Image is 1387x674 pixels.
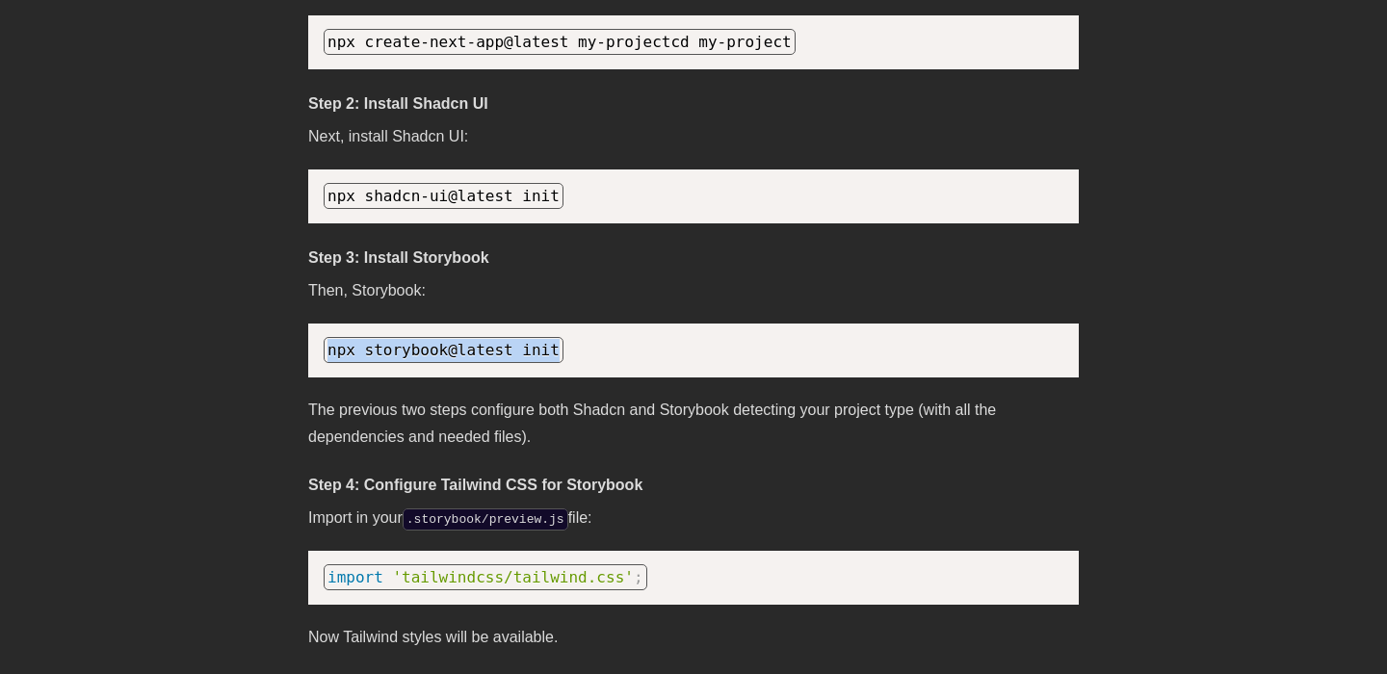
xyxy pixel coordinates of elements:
[324,29,796,55] code: cd my-project
[308,474,1079,497] h4: Step 4: Configure Tailwind CSS for Storybook
[308,92,1079,116] h4: Step 2: Install Shadcn UI
[392,568,633,586] span: 'tailwindcss/tailwind.css'
[327,568,383,586] span: import
[327,33,670,51] span: npx create-next-app@latest my-project
[308,246,1079,270] h4: Step 3: Install Storybook
[308,277,1079,304] p: Then, Storybook:
[634,568,643,586] span: ;
[308,123,1079,150] p: Next, install Shadcn UI:
[308,505,1079,531] p: Import in your file:
[308,397,1079,451] p: The previous two steps configure both Shadcn and Storybook detecting your project type (with all ...
[308,624,1079,651] p: Now Tailwind styles will be available.
[327,341,560,359] span: npx storybook@latest init
[403,508,568,531] code: .storybook/preview.js
[327,187,560,205] span: npx shadcn-ui@latest init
